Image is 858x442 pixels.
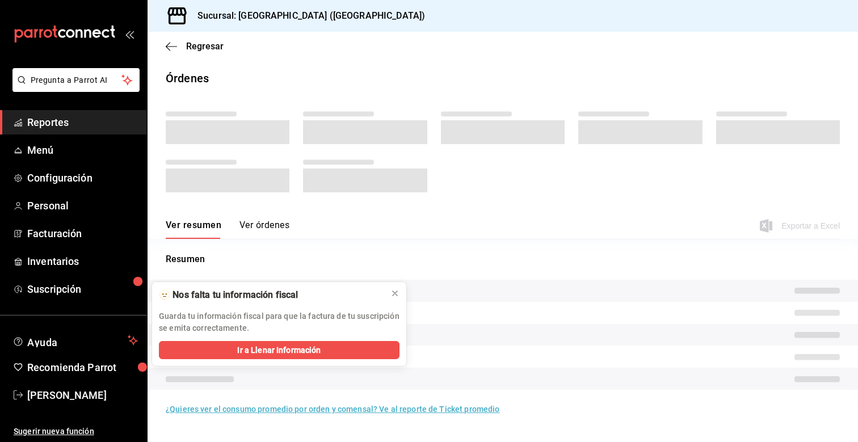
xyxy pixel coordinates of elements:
span: Recomienda Parrot [27,360,138,375]
span: Ayuda [27,334,123,347]
span: [PERSON_NAME] [27,388,138,403]
span: Sugerir nueva función [14,426,138,437]
button: Regresar [166,41,224,52]
div: 🫥 Nos falta tu información fiscal [159,289,381,301]
span: Pregunta a Parrot AI [31,74,122,86]
span: Suscripción [27,281,138,297]
span: Personal [27,198,138,213]
button: Pregunta a Parrot AI [12,68,140,92]
div: navigation tabs [166,220,289,239]
button: Ver resumen [166,220,221,239]
span: Reportes [27,115,138,130]
button: open_drawer_menu [125,30,134,39]
p: Guarda tu información fiscal para que la factura de tu suscripción se emita correctamente. [159,310,399,334]
span: Inventarios [27,254,138,269]
a: Pregunta a Parrot AI [8,82,140,94]
button: Ir a Llenar Información [159,341,399,359]
button: Ver órdenes [239,220,289,239]
span: Menú [27,142,138,158]
a: ¿Quieres ver el consumo promedio por orden y comensal? Ve al reporte de Ticket promedio [166,405,499,414]
div: Órdenes [166,70,209,87]
h3: Sucursal: [GEOGRAPHIC_DATA] ([GEOGRAPHIC_DATA]) [188,9,425,23]
span: Facturación [27,226,138,241]
span: Configuración [27,170,138,186]
span: Regresar [186,41,224,52]
span: Ir a Llenar Información [237,344,321,356]
p: Resumen [166,252,840,266]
